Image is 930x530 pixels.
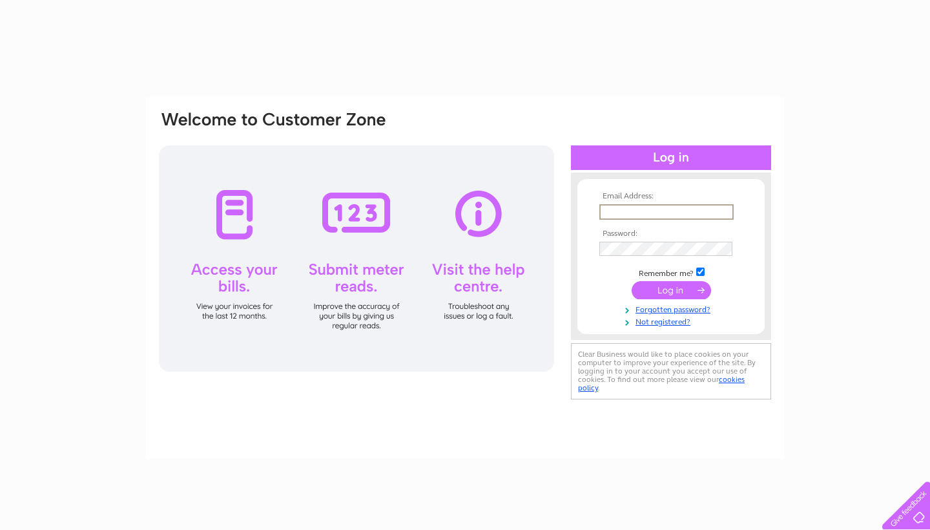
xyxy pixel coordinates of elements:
[578,375,745,392] a: cookies policy
[571,343,771,399] div: Clear Business would like to place cookies on your computer to improve your experience of the sit...
[632,281,711,299] input: Submit
[596,229,746,238] th: Password:
[599,315,746,327] a: Not registered?
[599,302,746,315] a: Forgotten password?
[596,192,746,201] th: Email Address:
[596,266,746,279] td: Remember me?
